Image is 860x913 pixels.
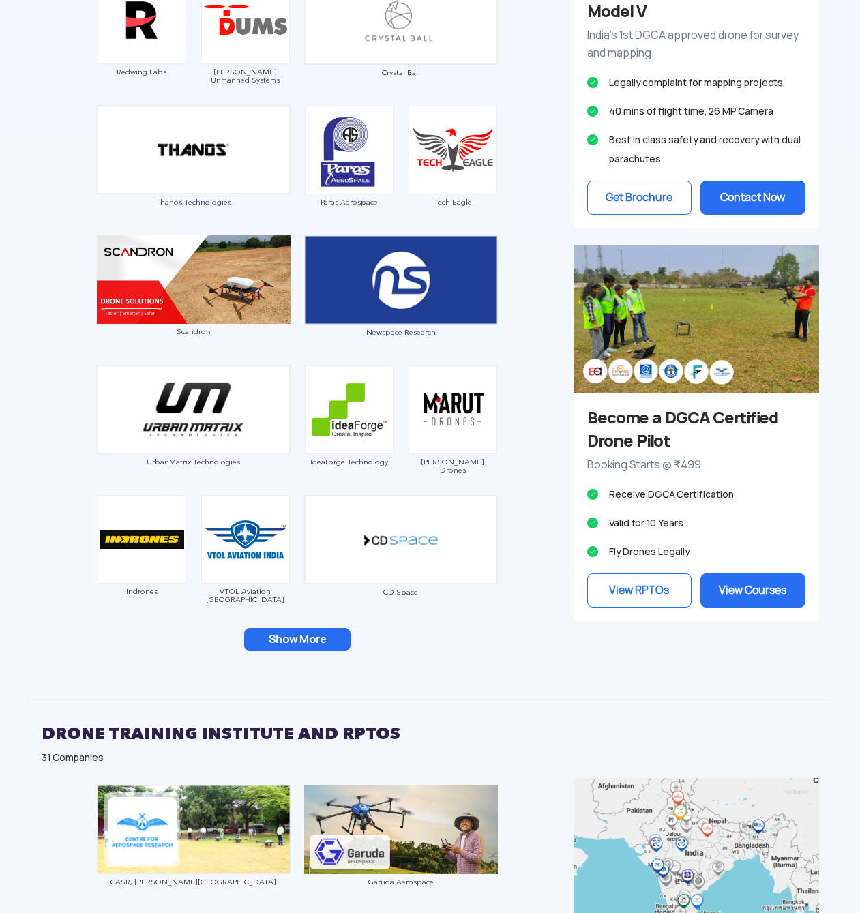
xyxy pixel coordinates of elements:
li: 40 mins of flight time, 26 MP Camera [587,102,805,121]
p: Booking Starts @ ₹499 [587,456,805,474]
div: 31 Companies [42,751,819,764]
a: Crystal Ball [304,13,498,76]
img: ic_marutdrones.png [409,365,497,454]
li: Fly Drones Legally [587,542,805,561]
button: Show More [244,628,351,651]
a: Tech Eagle [408,143,498,206]
span: CD Space [304,588,498,596]
a: Thanos Technologies [97,143,291,207]
img: ic_indrones.png [98,495,186,584]
li: Receive DGCA Certification [587,485,805,504]
a: CASR, [PERSON_NAME][GEOGRAPHIC_DATA] [97,823,291,886]
img: ic_ideaforge.png [305,365,394,454]
img: ic_paras.png [305,106,394,194]
button: Get Brochure [587,181,692,215]
a: UrbanMatrix Technologies [97,403,291,466]
span: Thanos Technologies [97,198,291,206]
a: View Courses [700,573,805,608]
span: [PERSON_NAME] Unmanned Systems [201,68,291,84]
a: Redwing Labs [97,13,187,76]
a: CD Space [304,533,498,596]
span: Tech Eagle [408,198,498,206]
img: ic_techeagle.png [409,106,497,194]
span: IdeaForge Technology [304,458,394,466]
img: ic_thanos_double.png [97,105,291,194]
img: ic_garudarpto_eco.png [304,785,498,874]
img: bg_sideadtraining.png [574,245,819,392]
img: ic_vtolaviation.png [201,495,290,584]
span: VTOL Aviation [GEOGRAPHIC_DATA] [201,587,291,603]
span: CASR, [PERSON_NAME][GEOGRAPHIC_DATA] [97,878,291,886]
img: ic_annauniversity_block.png [97,785,291,874]
a: [PERSON_NAME] Unmanned Systems [201,13,291,84]
img: ic_newspace_double.png [304,235,498,325]
span: Redwing Labs [97,68,187,76]
a: VTOL Aviation [GEOGRAPHIC_DATA] [201,533,291,603]
span: Crystal Ball [304,68,498,76]
img: img_scandron_double.png [97,235,291,324]
img: ic_cdspace_double.png [304,495,498,584]
span: [PERSON_NAME] Drones [408,458,498,474]
li: Best in class safety and recovery with dual parachutes [587,130,805,168]
a: Scandron [97,273,291,335]
a: Paras Aerospace [304,143,394,206]
span: Garuda Aerospace [304,878,498,886]
span: Scandron [97,327,291,335]
span: Indrones [97,587,187,595]
span: Newspace Research [304,328,498,336]
a: Indrones [97,533,187,595]
img: ic_urbanmatrix_double.png [97,365,291,454]
p: India’s 1st DGCA approved drone for survey and mapping [587,27,805,62]
li: Valid for 10 Years [587,513,805,533]
h3: Become a DGCA Certified Drone Pilot [587,406,805,453]
h2: DRONE TRAINING INSTITUTE AND RPTOS [42,717,819,751]
a: View RPTOs [587,573,692,608]
button: Contact Now [700,181,805,215]
span: Paras Aerospace [304,198,394,206]
a: IdeaForge Technology [304,403,394,466]
a: Garuda Aerospace [304,823,498,886]
span: UrbanMatrix Technologies [97,458,291,466]
li: Legally complaint for mapping projects [587,73,805,92]
a: Newspace Research [304,273,498,336]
